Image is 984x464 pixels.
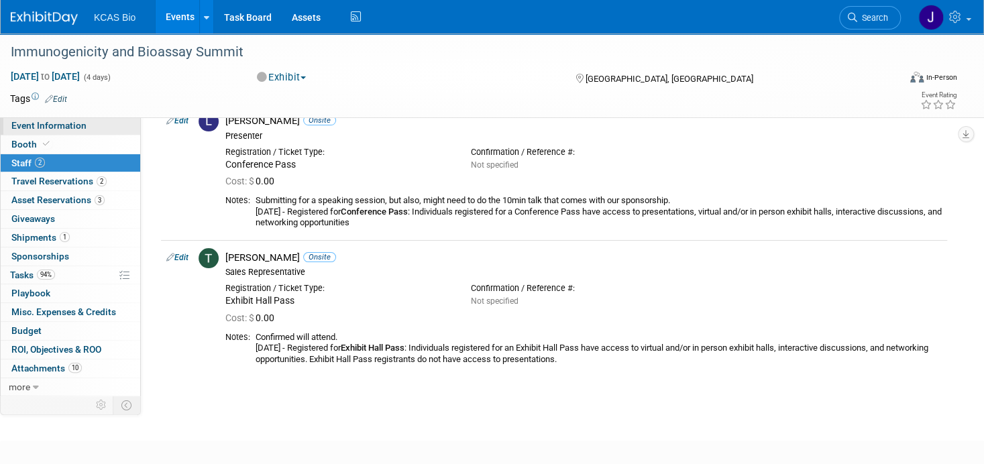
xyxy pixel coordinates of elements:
b: Conference Pass [341,207,408,217]
button: Exhibit [252,70,311,84]
span: Attachments [11,363,82,373]
span: more [9,382,30,392]
a: Event Information [1,117,140,135]
span: Travel Reservations [11,176,107,186]
a: Asset Reservations3 [1,191,140,209]
a: Staff2 [1,154,140,172]
span: Misc. Expenses & Credits [11,306,116,317]
td: Toggle Event Tabs [113,396,141,414]
a: Attachments10 [1,359,140,378]
a: Playbook [1,284,140,302]
span: Cost: $ [225,312,256,323]
span: Booth [11,139,52,150]
span: Onsite [303,252,336,262]
b: Exhibit Hall Pass [341,343,404,353]
span: [GEOGRAPHIC_DATA], [GEOGRAPHIC_DATA] [586,74,753,84]
span: Onsite [303,115,336,125]
span: Not specified [471,296,518,306]
span: Event Information [11,120,87,131]
a: Travel Reservations2 [1,172,140,190]
a: Search [839,6,901,30]
span: 94% [37,270,55,280]
a: Edit [45,95,67,104]
span: Cost: $ [225,176,256,186]
div: Conference Pass [225,159,451,171]
div: Immunogenicity and Bioassay Summit [6,40,877,64]
td: Personalize Event Tab Strip [90,396,113,414]
img: T.jpg [199,248,219,268]
span: KCAS Bio [94,12,135,23]
a: more [1,378,140,396]
div: Sales Representative [225,267,942,278]
img: Format-Inperson.png [910,72,924,82]
span: Staff [11,158,45,168]
div: Event Rating [920,92,956,99]
div: Exhibit Hall Pass [225,295,451,307]
a: Edit [166,116,188,125]
span: Shipments [11,232,70,243]
div: In-Person [926,72,957,82]
span: Playbook [11,288,50,298]
span: Budget [11,325,42,336]
div: Presenter [225,131,942,141]
span: 1 [60,232,70,242]
a: Edit [166,253,188,262]
a: Booth [1,135,140,154]
div: Confirmation / Reference #: [471,147,696,158]
span: 10 [68,363,82,373]
img: ExhibitDay [11,11,78,25]
span: ROI, Objectives & ROO [11,344,101,355]
img: L.jpg [199,111,219,131]
span: 3 [95,195,105,205]
a: Sponsorships [1,247,140,266]
div: Notes: [225,332,250,343]
span: 0.00 [225,176,280,186]
span: [DATE] [DATE] [10,70,80,82]
div: Event Format [816,70,957,90]
span: Search [857,13,888,23]
div: [PERSON_NAME] [225,251,942,264]
span: 0.00 [225,312,280,323]
span: 2 [35,158,45,168]
div: Registration / Ticket Type: [225,283,451,294]
td: Tags [10,92,67,105]
a: Shipments1 [1,229,140,247]
div: Submitting for a speaking session, but also, might need to do the 10min talk that comes with our ... [256,195,942,229]
div: Notes: [225,195,250,206]
a: Budget [1,322,140,340]
span: Giveaways [11,213,55,224]
span: Asset Reservations [11,194,105,205]
span: Tasks [10,270,55,280]
span: to [39,71,52,82]
div: [PERSON_NAME] [225,115,942,127]
span: 2 [97,176,107,186]
div: Registration / Ticket Type: [225,147,451,158]
a: Misc. Expenses & Credits [1,303,140,321]
div: Confirmed will attend. [DATE] - Registered for : Individuals registered for an Exhibit Hall Pass ... [256,332,942,365]
a: Tasks94% [1,266,140,284]
a: Giveaways [1,210,140,228]
img: Jocelyn King [918,5,944,30]
div: Confirmation / Reference #: [471,283,696,294]
i: Booth reservation complete [43,140,50,148]
span: (4 days) [83,73,111,82]
span: Sponsorships [11,251,69,262]
span: Not specified [471,160,518,170]
a: ROI, Objectives & ROO [1,341,140,359]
